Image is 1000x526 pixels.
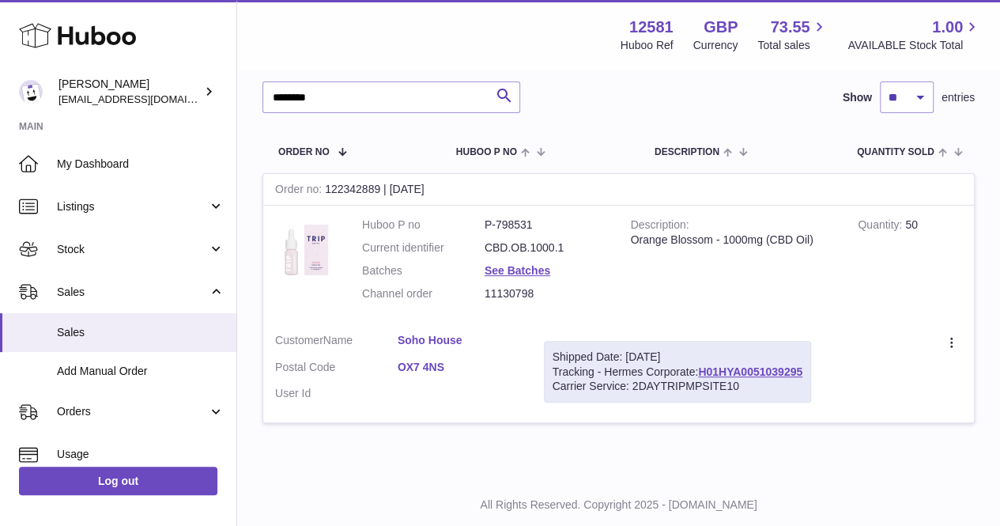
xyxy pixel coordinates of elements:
[847,38,981,53] span: AVAILABLE Stock Total
[847,17,981,53] a: 1.00 AVAILABLE Stock Total
[544,341,811,403] div: Tracking - Hermes Corporate:
[704,17,738,38] strong: GBP
[275,333,398,352] dt: Name
[362,263,485,278] dt: Batches
[263,174,974,206] div: 122342889 | [DATE]
[553,379,802,394] div: Carrier Service: 2DAYTRIPMPSITE10
[485,240,607,255] dd: CBD.OB.1000.1
[770,17,809,38] span: 73.55
[631,233,835,248] div: Orange Blossom - 1000mg (CBD Oil)
[757,17,828,53] a: 73.55 Total sales
[553,350,802,365] div: Shipped Date: [DATE]
[485,218,607,233] dd: P-798531
[398,333,520,348] a: Soho House
[58,77,201,107] div: [PERSON_NAME]
[485,264,550,277] a: See Batches
[693,38,738,53] div: Currency
[942,90,975,105] span: entries
[57,447,225,462] span: Usage
[362,240,485,255] dt: Current identifier
[57,364,225,379] span: Add Manual Order
[858,218,905,235] strong: Quantity
[631,218,689,235] strong: Description
[58,93,232,105] span: [EMAIL_ADDRESS][DOMAIN_NAME]
[57,199,208,214] span: Listings
[362,286,485,301] dt: Channel order
[485,286,607,301] dd: 11130798
[857,147,934,157] span: Quantity Sold
[456,147,517,157] span: Huboo P no
[57,325,225,340] span: Sales
[57,157,225,172] span: My Dashboard
[398,360,520,375] a: OX7 4NS
[250,498,987,513] p: All Rights Reserved. Copyright 2025 - [DOMAIN_NAME]
[275,183,325,199] strong: Order no
[278,147,330,157] span: Order No
[19,80,43,104] img: ibrewis@drink-trip.com
[932,17,963,38] span: 1.00
[629,17,674,38] strong: 12581
[19,467,217,495] a: Log out
[275,360,398,379] dt: Postal Code
[57,242,208,257] span: Stock
[698,365,802,378] a: H01HYA0051039295
[275,386,398,401] dt: User Id
[275,334,323,346] span: Customer
[621,38,674,53] div: Huboo Ref
[362,218,485,233] dt: Huboo P no
[57,285,208,300] span: Sales
[57,404,208,419] span: Orders
[655,147,719,157] span: Description
[843,90,872,105] label: Show
[275,218,338,281] img: 125811686924721.png
[757,38,828,53] span: Total sales
[846,206,974,321] td: 50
